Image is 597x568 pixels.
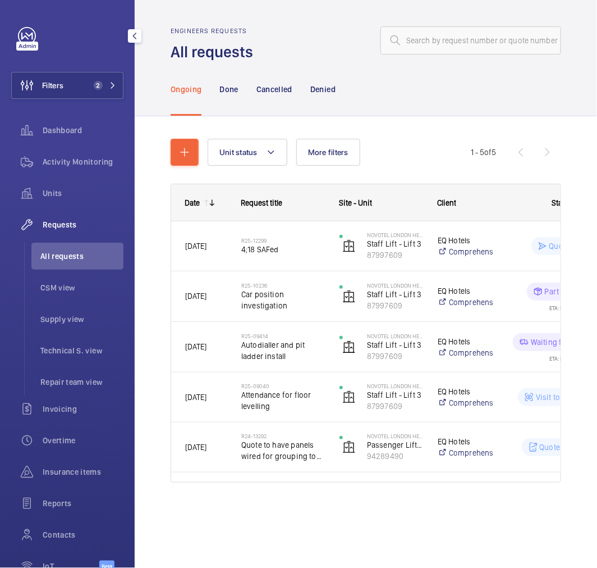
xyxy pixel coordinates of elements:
img: elevator.svg [342,239,356,253]
p: EQ Hotels [438,285,493,297]
a: Comprehensive [438,347,493,358]
a: Comprehensive [438,447,493,458]
h1: All requests [171,42,260,62]
p: Ongoing [171,84,201,95]
span: Reports [43,498,123,509]
p: Quote sent [549,240,587,252]
button: Filters2 [11,72,123,99]
p: Staff Lift - Lift 3 [367,339,423,351]
h2: R25-09414 [241,333,325,339]
input: Search by request number or quote number [380,26,561,54]
span: Unit status [219,148,258,157]
p: NOVOTEL LONDON HEATHROW [367,383,423,389]
span: Technical S. view [40,345,123,356]
div: ETA: [DATE] [549,351,575,361]
span: Client [437,198,456,207]
span: Invoicing [43,403,123,415]
span: More filters [308,148,348,157]
p: Done [219,84,238,95]
p: 94289490 [367,451,423,462]
span: Autodialler and pit ladder install [241,339,325,362]
h2: R25-12299 [241,237,325,244]
span: Attendance for floor levelling [241,389,325,412]
p: Staff Lift - Lift 3 [367,238,423,249]
p: Staff Lift - Lift 3 [367,289,423,300]
span: Dashboard [43,125,123,136]
span: [DATE] [185,292,206,301]
img: elevator.svg [342,390,356,404]
button: More filters [296,139,360,166]
span: Contacts [43,529,123,540]
p: NOVOTEL LONDON HEATHROW [367,333,423,339]
img: elevator.svg [342,290,356,303]
a: Comprehensive [438,246,493,257]
h2: R25-09040 [241,383,325,389]
p: 87997609 [367,351,423,362]
span: Overtime [43,435,123,446]
div: ETA: [DATE] [549,301,575,311]
p: 87997609 [367,401,423,412]
span: [DATE] [185,342,206,351]
a: Comprehensive [438,397,493,408]
span: [DATE] [185,443,206,452]
p: 87997609 [367,300,423,311]
p: NOVOTEL LONDON HEATHROW [367,282,423,289]
p: Staff Lift - Lift 3 [367,389,423,401]
img: elevator.svg [342,440,356,454]
img: elevator.svg [342,340,356,354]
span: All requests [40,251,123,262]
p: EQ Hotels [438,436,493,447]
span: CSM view [40,282,123,293]
p: EQ Hotels [438,336,493,347]
span: Repair team view [40,376,123,388]
h2: R24-13292 [241,433,325,439]
h2: Engineers requests [171,27,260,35]
span: Car position investigation [241,289,325,311]
span: Insurance items [43,466,123,478]
span: Activity Monitoring [43,156,123,167]
span: 4;18 SAFed [241,244,325,255]
span: Request title [241,198,282,207]
span: Status [552,198,573,207]
span: [DATE] [185,242,206,251]
span: Supply view [40,313,123,325]
p: 87997609 [367,249,423,261]
p: NOVOTEL LONDON HEATHROW [367,231,423,238]
span: Site - Unit [339,198,372,207]
span: Units [43,188,123,199]
p: Quote to be sent [540,442,596,453]
span: Requests [43,219,123,230]
div: Date [185,198,200,207]
p: EQ Hotels [438,386,493,397]
span: of [484,148,492,157]
span: Quote to have panels wired for grouping to work [241,439,325,462]
p: NOVOTEL LONDON HEATHROW [367,433,423,439]
p: Passenger Lift 2 R/H [367,439,423,451]
span: Filters [42,80,63,91]
a: Comprehensive [438,297,493,308]
h2: R25-10236 [241,282,325,289]
p: Denied [310,84,336,95]
span: [DATE] [185,393,206,402]
p: EQ Hotels [438,235,493,246]
span: 1 - 5 5 [471,148,496,156]
p: Part received [545,286,591,297]
button: Unit status [208,139,287,166]
span: 2 [94,81,103,90]
p: Cancelled [256,84,292,95]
